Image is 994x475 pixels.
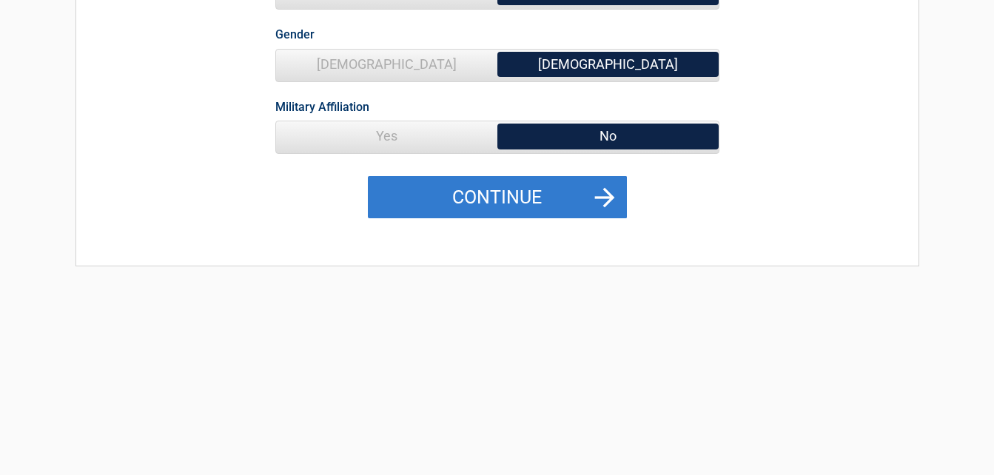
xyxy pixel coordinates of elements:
span: [DEMOGRAPHIC_DATA] [497,50,719,79]
label: Gender [275,24,315,44]
label: Military Affiliation [275,97,369,117]
span: Yes [276,121,497,151]
span: [DEMOGRAPHIC_DATA] [276,50,497,79]
span: No [497,121,719,151]
button: Continue [368,176,627,219]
